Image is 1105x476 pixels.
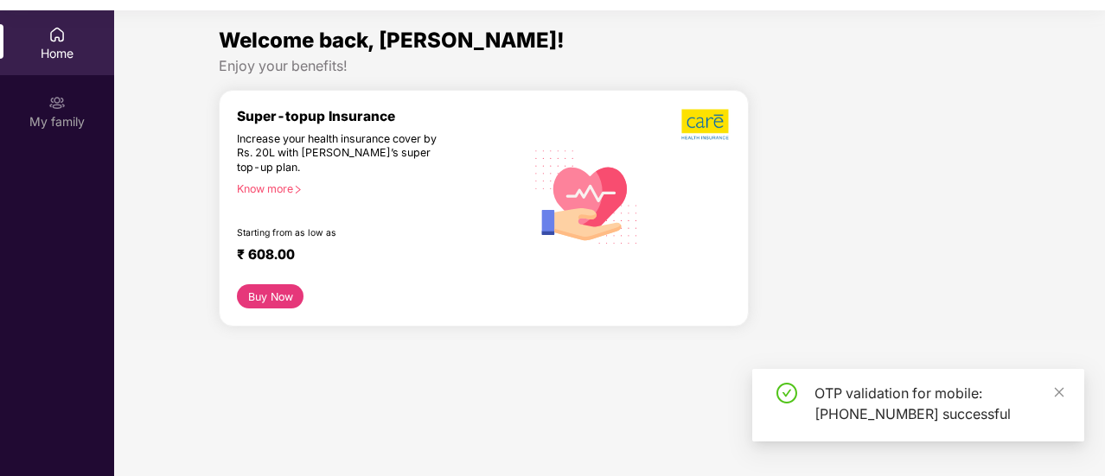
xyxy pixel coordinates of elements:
[219,57,1000,75] div: Enjoy your benefits!
[1053,386,1065,398] span: close
[48,26,66,43] img: svg+xml;base64,PHN2ZyBpZD0iSG9tZSIgeG1sbnM9Imh0dHA6Ly93d3cudzMub3JnLzIwMDAvc3ZnIiB3aWR0aD0iMjAiIG...
[237,227,451,239] div: Starting from as low as
[525,133,648,258] img: svg+xml;base64,PHN2ZyB4bWxucz0iaHR0cDovL3d3dy53My5vcmcvMjAwMC9zdmciIHhtbG5zOnhsaW5rPSJodHRwOi8vd3...
[237,132,450,175] div: Increase your health insurance cover by Rs. 20L with [PERSON_NAME]’s super top-up plan.
[293,185,303,194] span: right
[237,284,303,308] button: Buy Now
[237,246,508,267] div: ₹ 608.00
[237,108,525,124] div: Super-topup Insurance
[814,383,1063,424] div: OTP validation for mobile: [PHONE_NUMBER] successful
[776,383,797,403] span: check-circle
[237,182,514,194] div: Know more
[48,94,66,111] img: svg+xml;base64,PHN2ZyB3aWR0aD0iMjAiIGhlaWdodD0iMjAiIHZpZXdCb3g9IjAgMCAyMCAyMCIgZmlsbD0ibm9uZSIgeG...
[681,108,731,141] img: b5dec4f62d2307b9de63beb79f102df3.png
[219,28,565,53] span: Welcome back, [PERSON_NAME]!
